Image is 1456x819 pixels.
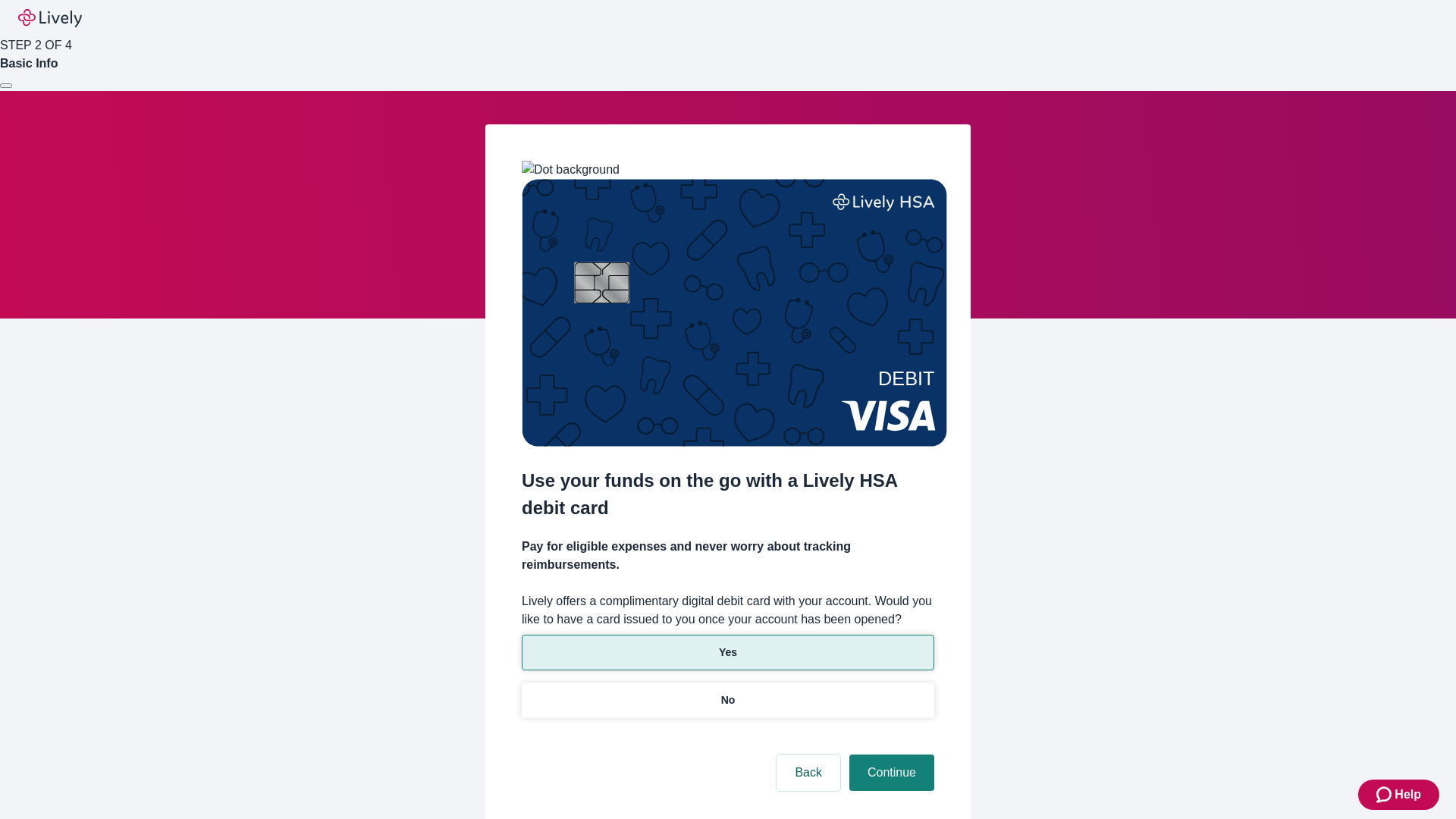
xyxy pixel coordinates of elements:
[522,592,934,629] label: Lively offers a complimentary digital debit card with your account. Would you like to have a card...
[777,755,840,791] button: Back
[522,179,947,447] img: Debit card
[522,682,934,718] button: No
[1358,780,1439,810] button: Zendesk support iconHelp
[721,692,736,708] p: No
[522,467,934,522] h2: Use your funds on the go with a Lively HSA debit card
[1376,786,1395,804] svg: Zendesk support icon
[1395,786,1421,804] span: Help
[849,755,934,791] button: Continue
[18,9,82,27] img: Lively
[522,161,620,179] img: Dot background
[719,645,737,661] p: Yes
[522,538,934,574] h4: Pay for eligible expenses and never worry about tracking reimbursements.
[522,635,934,670] button: Yes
